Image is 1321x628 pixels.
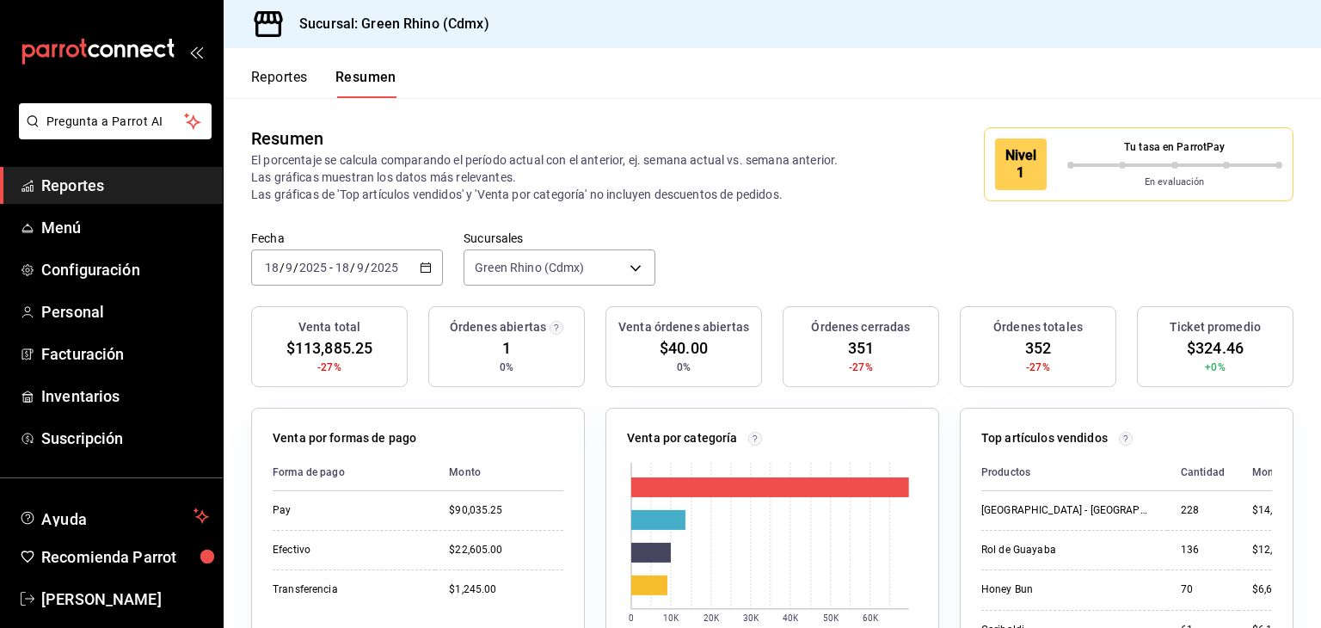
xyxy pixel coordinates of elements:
[273,543,421,557] div: Efectivo
[251,126,323,151] div: Resumen
[629,613,634,623] text: 0
[41,174,209,197] span: Reportes
[848,336,874,360] span: 351
[1238,454,1306,491] th: Monto
[1181,503,1225,518] div: 228
[189,45,203,58] button: open_drawer_menu
[317,360,341,375] span: -27%
[743,613,759,623] text: 30K
[502,336,511,360] span: 1
[627,429,738,447] p: Venta por categoría
[475,259,584,276] span: Green Rhino (Cdmx)
[41,427,209,450] span: Suscripción
[1167,454,1238,491] th: Cantidad
[981,429,1108,447] p: Top artículos vendidos
[1181,543,1225,557] div: 136
[251,232,443,244] label: Fecha
[41,588,209,611] span: [PERSON_NAME]
[41,258,209,281] span: Configuración
[273,582,421,597] div: Transferencia
[663,613,679,623] text: 10K
[1181,582,1225,597] div: 70
[286,336,372,360] span: $113,885.25
[435,454,563,491] th: Monto
[981,582,1153,597] div: Honey Bun
[264,261,280,274] input: --
[449,503,563,518] div: $90,035.25
[251,69,396,98] div: navigation tabs
[12,125,212,143] a: Pregunta a Parrot AI
[981,503,1153,518] div: [GEOGRAPHIC_DATA] - [GEOGRAPHIC_DATA]
[41,506,187,526] span: Ayuda
[335,261,350,274] input: --
[293,261,298,274] span: /
[500,360,513,375] span: 0%
[1170,318,1261,336] h3: Ticket promedio
[981,454,1167,491] th: Productos
[1252,503,1306,518] div: $14,820.00
[41,216,209,239] span: Menú
[449,543,563,557] div: $22,605.00
[46,113,185,131] span: Pregunta a Parrot AI
[41,342,209,366] span: Facturación
[335,69,396,98] button: Resumen
[704,613,720,623] text: 20K
[329,261,333,274] span: -
[1025,336,1051,360] span: 352
[1187,336,1244,360] span: $324.46
[350,261,355,274] span: /
[41,385,209,408] span: Inventarios
[618,318,749,336] h3: Venta órdenes abiertas
[285,261,293,274] input: --
[783,613,799,623] text: 40K
[823,613,839,623] text: 50K
[370,261,399,274] input: ----
[981,543,1153,557] div: Rol de Guayaba
[993,318,1083,336] h3: Órdenes totales
[449,582,563,597] div: $1,245.00
[286,14,489,34] h3: Sucursal: Green Rhino (Cdmx)
[251,151,859,203] p: El porcentaje se calcula comparando el período actual con el anterior, ej. semana actual vs. sema...
[1067,175,1283,190] p: En evaluación
[365,261,370,274] span: /
[995,139,1047,190] div: Nivel 1
[41,545,209,569] span: Recomienda Parrot
[273,503,421,518] div: Pay
[863,613,879,623] text: 60K
[1026,360,1050,375] span: -27%
[251,69,308,98] button: Reportes
[298,318,360,336] h3: Venta total
[450,318,546,336] h3: Órdenes abiertas
[1252,582,1306,597] div: $6,650.00
[41,300,209,323] span: Personal
[660,336,708,360] span: $40.00
[1067,139,1283,155] p: Tu tasa en ParrotPay
[273,429,416,447] p: Venta por formas de pago
[298,261,328,274] input: ----
[19,103,212,139] button: Pregunta a Parrot AI
[273,454,435,491] th: Forma de pago
[464,232,655,244] label: Sucursales
[1205,360,1225,375] span: +0%
[811,318,910,336] h3: Órdenes cerradas
[677,360,691,375] span: 0%
[280,261,285,274] span: /
[1252,543,1306,557] div: $12,920.00
[849,360,873,375] span: -27%
[356,261,365,274] input: --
